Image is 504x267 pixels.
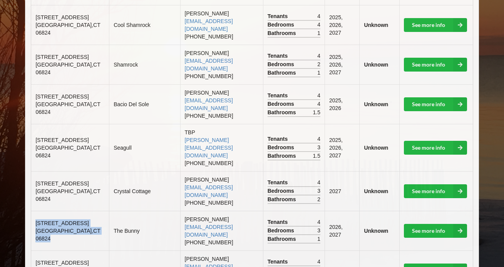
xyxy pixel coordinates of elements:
[325,45,359,84] td: 2025, 2026, 2027
[317,100,320,108] span: 4
[325,84,359,124] td: 2025, 2026
[404,224,467,238] a: See more info
[317,12,320,20] span: 4
[268,100,296,108] span: Bedrooms
[268,195,298,203] span: Bathrooms
[364,188,388,194] b: Unknown
[317,60,320,68] span: 2
[404,58,467,72] a: See more info
[317,235,320,243] span: 1
[268,108,298,116] span: Bathrooms
[268,29,298,37] span: Bathrooms
[268,144,296,151] span: Bedrooms
[317,135,320,143] span: 4
[35,220,89,226] span: [STREET_ADDRESS]
[35,228,100,242] span: [GEOGRAPHIC_DATA] , CT 06824
[109,211,180,250] td: The Bunny
[313,152,320,160] span: 1.5
[268,21,296,28] span: Bedrooms
[325,171,359,211] td: 2027
[268,218,290,226] span: Tenants
[364,62,388,68] b: Unknown
[268,135,290,143] span: Tenants
[180,124,263,171] td: TBP [PHONE_NUMBER]
[185,18,233,32] a: [EMAIL_ADDRESS][DOMAIN_NAME]
[35,101,100,115] span: [GEOGRAPHIC_DATA] , CT 06824
[180,5,263,45] td: [PERSON_NAME] [PHONE_NUMBER]
[268,152,298,160] span: Bathrooms
[364,101,388,107] b: Unknown
[268,258,290,265] span: Tenants
[185,137,233,159] a: [PERSON_NAME][EMAIL_ADDRESS][DOMAIN_NAME]
[35,54,89,60] span: [STREET_ADDRESS]
[364,228,388,234] b: Unknown
[404,18,467,32] a: See more info
[35,22,100,36] span: [GEOGRAPHIC_DATA] , CT 06824
[404,141,467,155] a: See more info
[317,179,320,186] span: 4
[185,58,233,72] a: [EMAIL_ADDRESS][DOMAIN_NAME]
[317,227,320,234] span: 3
[185,97,233,111] a: [EMAIL_ADDRESS][DOMAIN_NAME]
[35,14,89,20] span: [STREET_ADDRESS]
[180,211,263,250] td: [PERSON_NAME] [PHONE_NUMBER]
[268,69,298,77] span: Bathrooms
[35,188,100,202] span: [GEOGRAPHIC_DATA] , CT 06824
[317,258,320,265] span: 4
[109,124,180,171] td: Seagull
[35,145,100,159] span: [GEOGRAPHIC_DATA] , CT 06824
[317,144,320,151] span: 3
[180,45,263,84] td: [PERSON_NAME] [PHONE_NUMBER]
[268,235,298,243] span: Bathrooms
[109,45,180,84] td: Shamrock
[180,171,263,211] td: [PERSON_NAME] [PHONE_NUMBER]
[35,93,89,100] span: [STREET_ADDRESS]
[317,218,320,226] span: 4
[317,52,320,60] span: 4
[317,187,320,195] span: 3
[268,187,296,195] span: Bedrooms
[180,84,263,124] td: [PERSON_NAME] [PHONE_NUMBER]
[325,124,359,171] td: 2025, 2026, 2027
[109,5,180,45] td: Cool Shamrock
[185,184,233,198] a: [EMAIL_ADDRESS][DOMAIN_NAME]
[404,184,467,198] a: See more info
[268,92,290,99] span: Tenants
[35,260,89,266] span: [STREET_ADDRESS]
[317,29,320,37] span: 1
[317,21,320,28] span: 4
[317,92,320,99] span: 4
[313,108,320,116] span: 1.5
[35,62,100,75] span: [GEOGRAPHIC_DATA] , CT 06824
[35,180,89,187] span: [STREET_ADDRESS]
[364,145,388,151] b: Unknown
[35,137,89,143] span: [STREET_ADDRESS]
[325,211,359,250] td: 2026, 2027
[268,60,296,68] span: Bedrooms
[185,224,233,238] a: [EMAIL_ADDRESS][DOMAIN_NAME]
[364,22,388,28] b: Unknown
[317,195,320,203] span: 2
[404,97,467,111] a: See more info
[317,69,320,77] span: 1
[325,5,359,45] td: 2025, 2026, 2027
[268,179,290,186] span: Tenants
[268,12,290,20] span: Tenants
[268,52,290,60] span: Tenants
[109,84,180,124] td: Bacio Del Sole
[109,171,180,211] td: Crystal Cottage
[268,227,296,234] span: Bedrooms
